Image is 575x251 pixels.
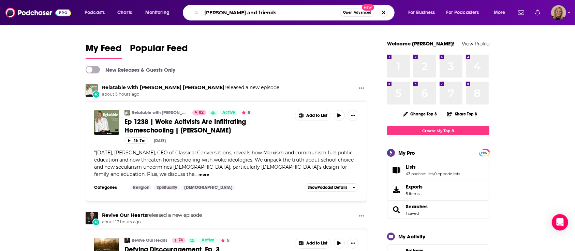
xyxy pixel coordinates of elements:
[434,171,460,176] a: 0 episode lists
[399,110,441,118] button: Change Top 8
[86,42,122,59] a: My Feed
[348,238,358,249] button: Show More Button
[389,165,403,175] a: Lists
[130,185,152,190] a: Religion
[172,238,186,243] a: 74
[102,84,224,90] a: Relatable with Allie Beth Stuckey
[306,241,327,246] span: Add to List
[222,109,235,116] span: Active
[494,8,505,17] span: More
[387,40,455,47] a: Welcome [PERSON_NAME]!
[85,8,105,17] span: Podcasts
[551,5,566,20] img: User Profile
[356,84,367,93] button: Show More Button
[356,212,367,221] button: Show More Button
[348,110,358,121] button: Show More Button
[406,184,423,190] span: Exports
[398,150,415,156] div: My Pro
[198,172,209,178] button: more
[94,110,119,135] img: Ep 1238 | Woke Activists Are Infiltrating Homeschooling | Robert Bortins
[86,212,98,224] img: Revive Our Hearts
[240,110,252,115] button: 5
[442,7,489,18] button: open menu
[219,238,231,243] button: 5
[305,183,358,192] button: ShowPodcast Details
[406,164,460,170] a: Lists
[86,66,175,73] a: New Releases & Guests Only
[295,110,331,121] button: Show More Button
[192,110,206,115] a: 82
[113,7,136,18] a: Charts
[362,4,374,11] span: New
[141,7,178,18] button: open menu
[406,204,428,210] a: Searches
[308,185,347,190] span: Show Podcast Details
[154,185,180,190] a: Spirituality
[86,84,98,97] img: Relatable with Allie Beth Stuckey
[489,7,514,18] button: open menu
[406,191,423,196] span: 5 items
[102,212,202,219] h3: released a new episode
[124,110,130,115] img: Relatable with Allie Beth Stuckey
[398,233,425,240] div: My Activity
[387,161,489,179] span: Lists
[199,238,217,243] a: Active
[102,219,202,225] span: about 17 hours ago
[202,7,340,18] input: Search podcasts, credits, & more...
[532,7,543,18] a: Show notifications dropdown
[551,5,566,20] span: Logged in as avansolkema
[340,9,374,17] button: Open AdvancedNew
[94,150,354,177] span: [DATE], [PERSON_NAME], CEO of Classical Conversations, reveals how Marxism and communism fuel pub...
[132,110,188,115] a: Relatable with [PERSON_NAME] [PERSON_NAME]
[194,171,197,177] span: ...
[94,150,354,177] span: "
[515,7,527,18] a: Show notifications dropdown
[154,138,166,143] div: [DATE]
[406,164,416,170] span: Lists
[130,42,188,58] span: Popular Feed
[408,8,435,17] span: For Business
[86,42,122,58] span: My Feed
[447,107,477,121] button: Share Top 8
[132,238,167,243] a: Revive Our Hearts
[199,109,204,116] span: 82
[124,238,130,243] img: Revive Our Hearts
[387,181,489,199] a: Exports
[389,185,403,195] span: Exports
[387,126,489,135] a: Create My Top 8
[5,6,71,19] img: Podchaser - Follow, Share and Rate Podcasts
[102,212,147,218] a: Revive Our Hearts
[306,113,327,118] span: Add to List
[403,7,444,18] button: open menu
[462,40,489,47] a: View Profile
[92,90,100,98] div: New Episode
[220,110,238,115] a: Active
[552,214,568,231] div: Open Intercom Messenger
[202,237,215,244] span: Active
[124,117,290,135] a: Ep 1238 | Woke Activists Are Infiltrating Homeschooling | [PERSON_NAME]
[94,185,125,190] h3: Categories
[102,92,279,97] span: about 5 hours ago
[189,5,401,20] div: Search podcasts, credits, & more...
[446,8,479,17] span: For Podcasters
[551,5,566,20] button: Show profile menu
[181,185,235,190] a: [DEMOGRAPHIC_DATA]
[480,150,488,155] a: PRO
[102,84,279,91] h3: released a new episode
[117,8,132,17] span: Charts
[406,171,433,176] a: 43 podcast lists
[130,42,188,59] a: Popular Feed
[145,8,169,17] span: Monitoring
[406,211,419,216] a: 1 saved
[124,137,148,144] button: 1h 7m
[389,205,403,214] a: Searches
